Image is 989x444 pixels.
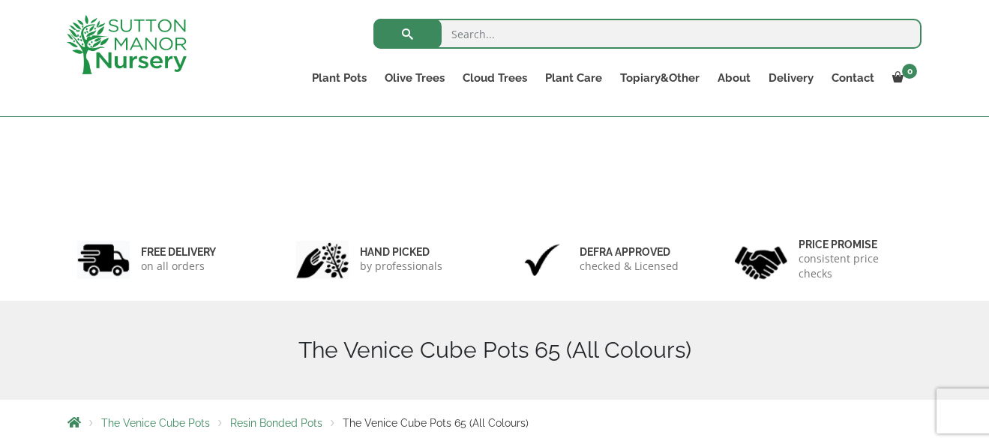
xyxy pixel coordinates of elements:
img: 3.jpg [516,241,568,279]
h6: FREE DELIVERY [141,245,216,259]
nav: Breadcrumbs [67,416,922,428]
h6: hand picked [360,245,442,259]
span: The Venice Cube Pots 65 (All Colours) [343,417,529,429]
p: on all orders [141,259,216,274]
a: Delivery [760,67,823,88]
p: consistent price checks [799,251,913,281]
span: 0 [902,64,917,79]
img: logo [67,15,187,74]
a: Olive Trees [376,67,454,88]
p: by professionals [360,259,442,274]
img: 1.jpg [77,241,130,279]
a: Contact [823,67,883,88]
a: Plant Pots [303,67,376,88]
h1: The Venice Cube Pots 65 (All Colours) [67,337,922,364]
h6: Defra approved [580,245,679,259]
h6: Price promise [799,238,913,251]
a: Topiary&Other [611,67,709,88]
a: Resin Bonded Pots [230,417,322,429]
input: Search... [373,19,922,49]
a: About [709,67,760,88]
a: Cloud Trees [454,67,536,88]
img: 2.jpg [296,241,349,279]
a: 0 [883,67,922,88]
a: Plant Care [536,67,611,88]
a: The Venice Cube Pots [101,417,210,429]
p: checked & Licensed [580,259,679,274]
img: 4.jpg [735,237,787,283]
